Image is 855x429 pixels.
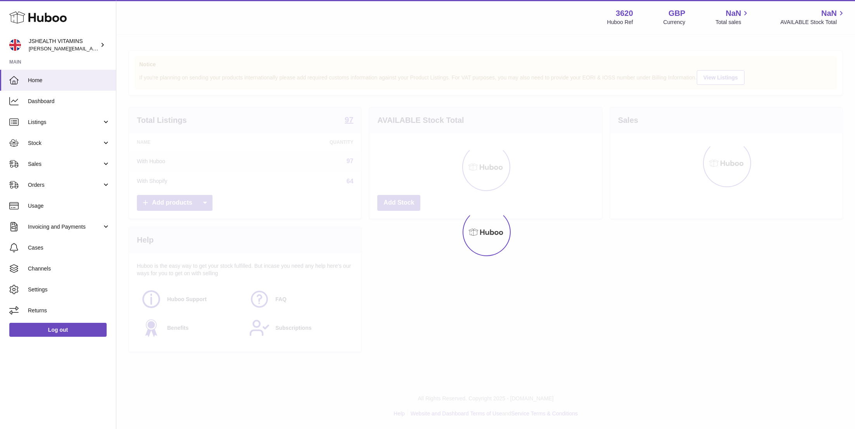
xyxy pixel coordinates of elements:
span: Home [28,77,110,84]
strong: GBP [668,8,685,19]
a: Log out [9,323,107,337]
div: JSHEALTH VITAMINS [29,38,98,52]
span: Settings [28,286,110,293]
img: francesca@jshealthvitamins.com [9,39,21,51]
span: Listings [28,119,102,126]
span: Sales [28,160,102,168]
span: Dashboard [28,98,110,105]
span: [PERSON_NAME][EMAIL_ADDRESS][DOMAIN_NAME] [29,45,155,52]
span: Orders [28,181,102,189]
span: Stock [28,140,102,147]
span: Invoicing and Payments [28,223,102,231]
span: Returns [28,307,110,314]
span: NaN [725,8,741,19]
span: AVAILABLE Stock Total [780,19,846,26]
a: NaN AVAILABLE Stock Total [780,8,846,26]
strong: 3620 [616,8,633,19]
span: Usage [28,202,110,210]
span: Total sales [715,19,750,26]
div: Huboo Ref [607,19,633,26]
span: NaN [821,8,837,19]
span: Cases [28,244,110,252]
span: Channels [28,265,110,272]
div: Currency [663,19,686,26]
a: NaN Total sales [715,8,750,26]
